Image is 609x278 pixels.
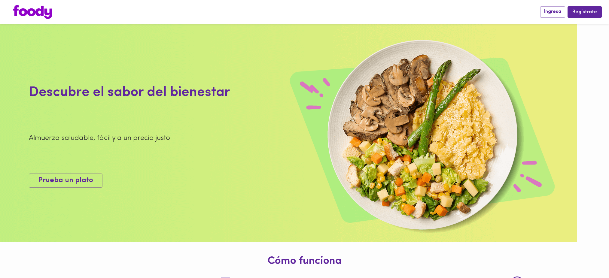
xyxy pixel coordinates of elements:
[5,255,604,267] h1: Cómo funciona
[29,133,230,143] div: Almuerza saludable, fácil y a un precio justo
[29,174,102,188] button: Prueba un plato
[38,176,93,185] span: Prueba un plato
[540,6,565,17] button: Ingresa
[544,9,561,15] span: Ingresa
[572,9,597,15] span: Regístrate
[568,6,602,17] button: Regístrate
[574,243,603,272] iframe: Messagebird Livechat Widget
[29,83,230,103] div: Descubre el sabor del bienestar
[13,5,52,19] img: logo.png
